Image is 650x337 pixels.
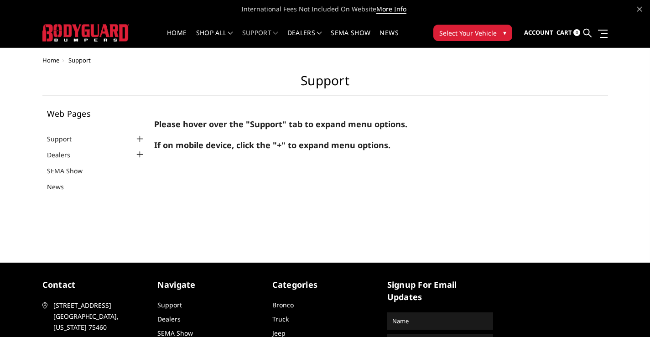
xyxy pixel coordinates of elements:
a: Dealers [287,30,322,47]
a: Support [242,30,278,47]
a: More Info [376,5,406,14]
strong: If on mobile device, click the "+" to expand menu options. [154,140,390,150]
h5: contact [42,279,148,291]
a: Support [47,134,83,144]
h5: Categories [272,279,378,291]
input: Name [389,314,492,328]
img: BODYGUARD BUMPERS [42,24,129,41]
a: Cart 0 [556,21,580,45]
a: Truck [272,315,289,323]
a: SEMA Show [331,30,370,47]
a: Dealers [157,315,181,323]
a: Dealers [47,150,82,160]
button: Select Your Vehicle [433,25,512,41]
a: Home [42,56,59,64]
a: SEMA Show [47,166,94,176]
a: Bronco [272,301,294,309]
span: 0 [573,29,580,36]
span: Select Your Vehicle [439,28,497,38]
a: News [380,30,398,47]
a: shop all [196,30,233,47]
a: Support [157,301,182,309]
span: [STREET_ADDRESS] [GEOGRAPHIC_DATA], [US_STATE] 75460 [53,300,146,333]
span: Account [524,28,553,36]
a: News [47,182,75,192]
h5: signup for email updates [387,279,493,303]
span: Support [68,56,91,64]
strong: Please hover over the "Support" tab to expand menu options. [154,119,407,130]
h5: Web Pages [47,109,146,118]
a: Account [524,21,553,45]
h1: Support [42,73,608,96]
span: Cart [556,28,572,36]
a: Home [167,30,187,47]
span: ▾ [503,28,506,37]
h5: Navigate [157,279,263,291]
